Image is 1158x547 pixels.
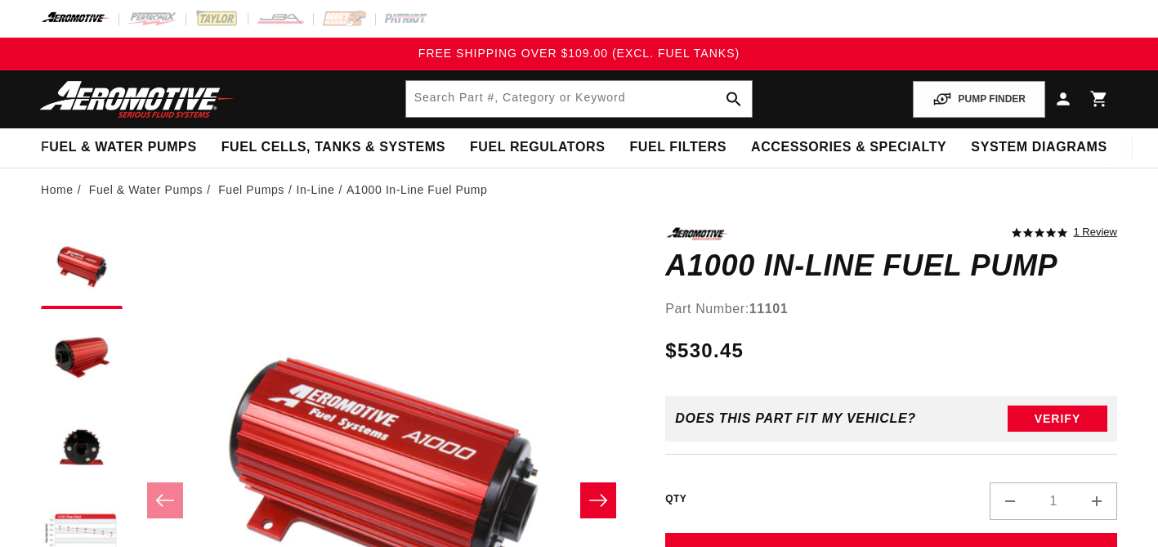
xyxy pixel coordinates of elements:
div: Does This part fit My vehicle? [675,411,916,426]
span: Fuel Cells, Tanks & Systems [221,139,445,156]
a: 1 reviews [1074,227,1117,239]
label: QTY [665,492,686,506]
span: Fuel & Water Pumps [41,139,197,156]
span: Fuel Regulators [470,139,605,156]
h1: A1000 In-Line Fuel Pump [665,253,1117,279]
nav: breadcrumbs [41,181,1117,199]
summary: Accessories & Specialty [739,128,959,167]
span: Accessories & Specialty [751,139,946,156]
div: Part Number: [665,298,1117,320]
img: Aeromotive [35,80,239,119]
a: Fuel Pumps [218,181,284,199]
button: Verify [1008,406,1107,432]
a: Home [41,181,74,199]
button: Slide right [580,482,616,518]
summary: Fuel Regulators [458,128,617,167]
strong: 11101 [749,302,789,316]
button: Load image 1 in gallery view [41,227,123,309]
span: Fuel Filters [629,139,727,156]
summary: Fuel & Water Pumps [29,128,209,167]
input: Search by Part Number, Category or Keyword [406,81,753,117]
button: PUMP FINDER [913,81,1045,118]
button: Slide left [147,482,183,518]
li: In-Line [296,181,347,199]
summary: Fuel Filters [617,128,739,167]
span: System Diagrams [971,139,1107,156]
button: search button [716,81,752,117]
li: A1000 In-Line Fuel Pump [347,181,488,199]
a: Fuel & Water Pumps [89,181,203,199]
span: $530.45 [665,336,744,365]
summary: System Diagrams [959,128,1119,167]
span: FREE SHIPPING OVER $109.00 (EXCL. FUEL TANKS) [418,47,740,60]
button: Load image 3 in gallery view [41,407,123,489]
button: Load image 2 in gallery view [41,317,123,399]
summary: Fuel Cells, Tanks & Systems [209,128,458,167]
